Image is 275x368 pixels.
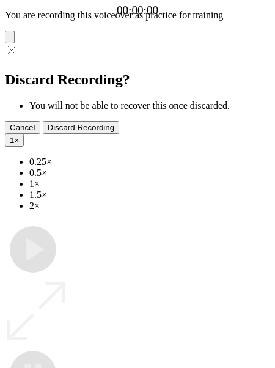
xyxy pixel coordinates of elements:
button: Cancel [5,121,40,134]
h2: Discard Recording? [5,72,270,88]
button: 1× [5,134,24,147]
li: 0.5× [29,167,270,178]
li: 1.5× [29,190,270,201]
p: You are recording this voiceover as practice for training [5,10,270,21]
li: 0.25× [29,156,270,167]
li: You will not be able to recover this once discarded. [29,100,270,111]
button: Discard Recording [43,121,120,134]
a: 00:00:00 [117,4,158,17]
li: 1× [29,178,270,190]
span: 1 [10,136,14,145]
li: 2× [29,201,270,212]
